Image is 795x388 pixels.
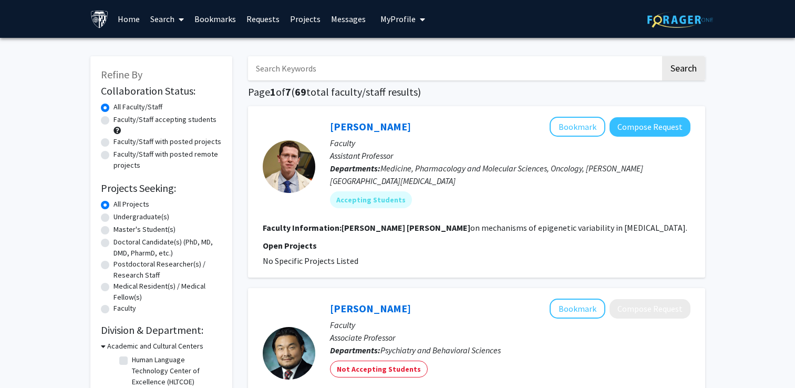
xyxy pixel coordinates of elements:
[330,120,411,133] a: [PERSON_NAME]
[407,222,470,233] b: [PERSON_NAME]
[90,10,109,28] img: Johns Hopkins University Logo
[295,85,306,98] span: 69
[113,259,222,281] label: Postdoctoral Researcher(s) / Research Staff
[112,1,145,37] a: Home
[263,239,690,252] p: Open Projects
[8,341,45,380] iframe: Chat
[342,222,687,233] fg-read-more: on mechanisms of epigenetic variability in [MEDICAL_DATA].
[101,182,222,195] h2: Projects Seeking:
[380,345,501,355] span: Psychiatry and Behavioral Sciences
[330,302,411,315] a: [PERSON_NAME]
[263,256,358,266] span: No Specific Projects Listed
[330,319,690,331] p: Faculty
[330,163,380,173] b: Departments:
[330,191,412,208] mat-chip: Accepting Students
[263,222,342,233] b: Faculty Information:
[662,56,705,80] button: Search
[380,14,416,24] span: My Profile
[330,137,690,149] p: Faculty
[113,149,222,171] label: Faculty/Staff with posted remote projects
[550,299,605,319] button: Add Richard Lee to Bookmarks
[330,149,690,162] p: Assistant Professor
[189,1,241,37] a: Bookmarks
[113,136,221,147] label: Faculty/Staff with posted projects
[113,199,149,210] label: All Projects
[610,117,690,137] button: Compose Request to Michael Koldobskiy
[647,12,713,28] img: ForagerOne Logo
[113,303,136,314] label: Faculty
[330,361,428,377] mat-chip: Not Accepting Students
[285,85,291,98] span: 7
[101,68,142,81] span: Refine By
[610,299,690,319] button: Compose Request to Richard Lee
[550,117,605,137] button: Add Michael Koldobskiy to Bookmarks
[330,163,643,186] span: Medicine, Pharmacology and Molecular Sciences, Oncology, [PERSON_NAME][GEOGRAPHIC_DATA][MEDICAL_D...
[145,1,189,37] a: Search
[132,354,219,387] label: Human Language Technology Center of Excellence (HLTCOE)
[107,341,203,352] h3: Academic and Cultural Centers
[101,85,222,97] h2: Collaboration Status:
[270,85,276,98] span: 1
[113,237,222,259] label: Doctoral Candidate(s) (PhD, MD, DMD, PharmD, etc.)
[113,224,175,235] label: Master's Student(s)
[101,324,222,336] h2: Division & Department:
[285,1,326,37] a: Projects
[330,345,380,355] b: Departments:
[241,1,285,37] a: Requests
[113,281,222,303] label: Medical Resident(s) / Medical Fellow(s)
[113,211,169,222] label: Undergraduate(s)
[342,222,405,233] b: [PERSON_NAME]
[248,56,660,80] input: Search Keywords
[248,86,705,98] h1: Page of ( total faculty/staff results)
[113,114,216,125] label: Faculty/Staff accepting students
[330,331,690,344] p: Associate Professor
[326,1,371,37] a: Messages
[113,101,162,113] label: All Faculty/Staff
